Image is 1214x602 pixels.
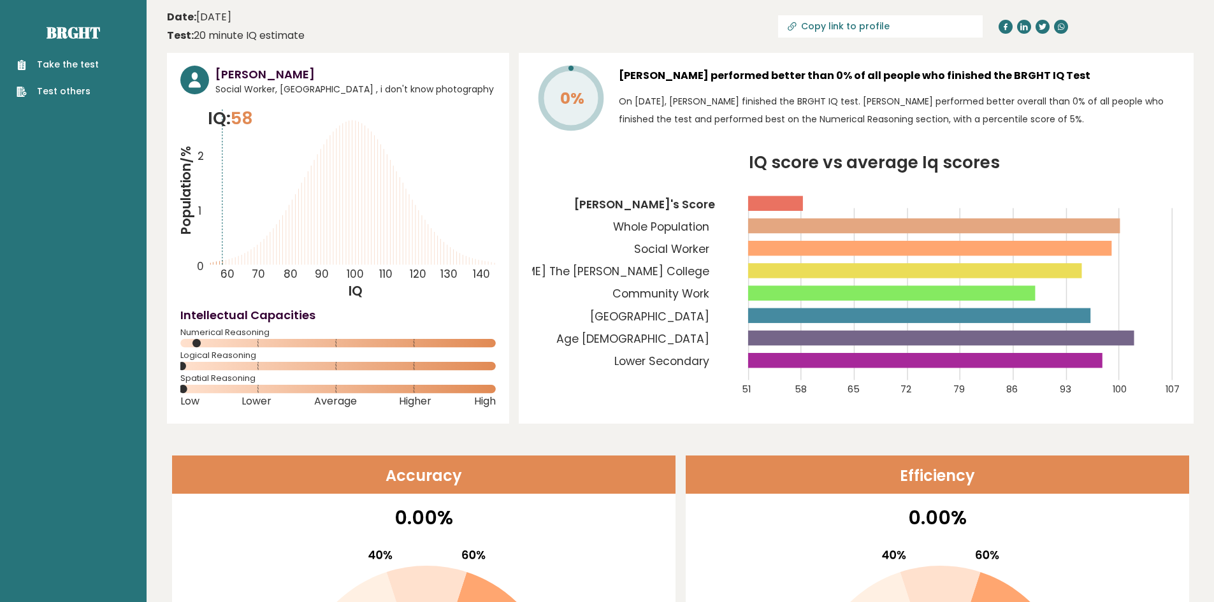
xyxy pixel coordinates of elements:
[742,383,751,396] tspan: 51
[347,266,364,282] tspan: 100
[590,309,709,324] tspan: [GEOGRAPHIC_DATA]
[574,197,715,212] tspan: [PERSON_NAME]'s Score
[180,353,496,358] span: Logical Reasoning
[180,376,496,381] span: Spatial Reasoning
[473,266,490,282] tspan: 140
[314,399,357,404] span: Average
[900,383,911,396] tspan: 72
[612,287,709,302] tspan: Community Work
[954,383,965,396] tspan: 79
[619,92,1180,128] p: On [DATE], [PERSON_NAME] finished the BRGHT IQ test. [PERSON_NAME] performed better overall than ...
[349,282,363,300] tspan: IQ
[614,354,709,369] tspan: Lower Secondary
[215,83,496,96] span: Social Worker, [GEOGRAPHIC_DATA] , i don't know photography
[441,266,458,282] tspan: 130
[456,264,709,279] tspan: [PERSON_NAME] The [PERSON_NAME] College
[180,503,667,532] p: 0.00%
[167,10,196,24] b: Date:
[198,203,201,219] tspan: 1
[848,383,860,396] tspan: 65
[167,28,305,43] div: 20 minute IQ estimate
[167,10,231,25] time: [DATE]
[1166,383,1180,396] tspan: 107
[284,266,298,282] tspan: 80
[252,266,265,282] tspan: 70
[1113,383,1127,396] tspan: 100
[749,150,1000,174] tspan: IQ score vs average Iq scores
[556,331,709,347] tspan: Age [DEMOGRAPHIC_DATA]
[17,58,99,71] a: Take the test
[180,306,496,324] h4: Intellectual Capacities
[167,28,194,43] b: Test:
[399,399,431,404] span: Higher
[180,330,496,335] span: Numerical Reasoning
[242,399,271,404] span: Lower
[410,266,426,282] tspan: 120
[694,503,1181,532] p: 0.00%
[560,87,584,110] tspan: 0%
[315,266,329,282] tspan: 90
[1007,383,1018,396] tspan: 86
[1060,383,1071,396] tspan: 93
[17,85,99,98] a: Test others
[686,455,1189,494] header: Efficiency
[220,266,235,282] tspan: 60
[197,259,204,274] tspan: 0
[208,106,253,131] p: IQ:
[474,399,496,404] span: High
[795,383,807,396] tspan: 58
[177,146,195,235] tspan: Population/%
[47,22,100,43] a: Brght
[215,66,496,83] h3: [PERSON_NAME]
[634,241,709,257] tspan: Social Worker
[619,66,1180,86] h3: [PERSON_NAME] performed better than 0% of all people who finished the BRGHT IQ Test
[379,266,393,282] tspan: 110
[613,219,709,234] tspan: Whole Population
[198,149,204,164] tspan: 2
[231,106,253,130] span: 58
[180,399,199,404] span: Low
[172,455,676,494] header: Accuracy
